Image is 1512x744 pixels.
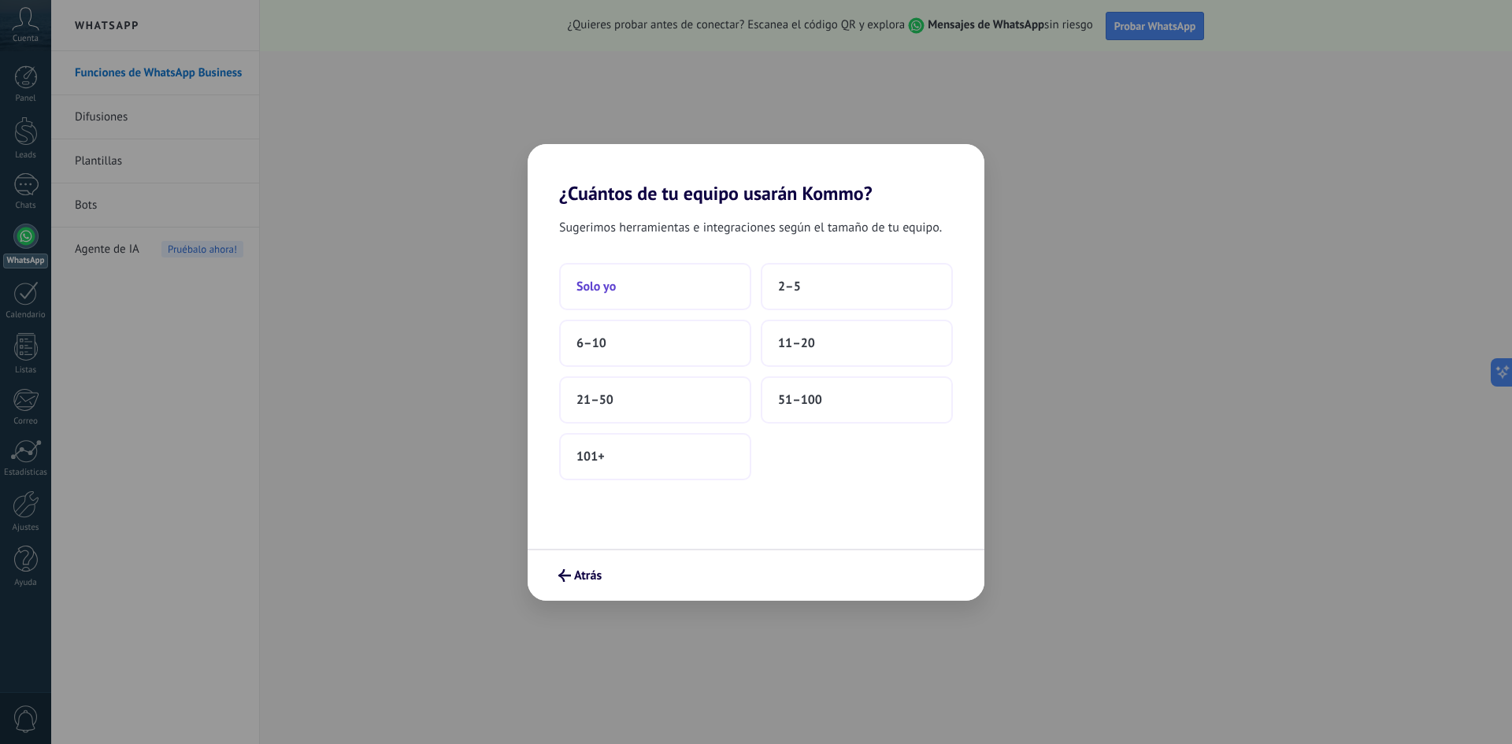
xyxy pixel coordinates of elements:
[551,562,609,589] button: Atrás
[528,144,984,205] h2: ¿Cuántos de tu equipo usarán Kommo?
[559,376,751,424] button: 21–50
[576,335,606,351] span: 6–10
[761,320,953,367] button: 11–20
[761,376,953,424] button: 51–100
[576,392,613,408] span: 21–50
[778,392,822,408] span: 51–100
[559,217,942,238] span: Sugerimos herramientas e integraciones según el tamaño de tu equipo.
[576,449,605,465] span: 101+
[559,320,751,367] button: 6–10
[761,263,953,310] button: 2–5
[559,263,751,310] button: Solo yo
[574,570,602,581] span: Atrás
[778,279,801,294] span: 2–5
[559,433,751,480] button: 101+
[778,335,815,351] span: 11–20
[576,279,616,294] span: Solo yo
